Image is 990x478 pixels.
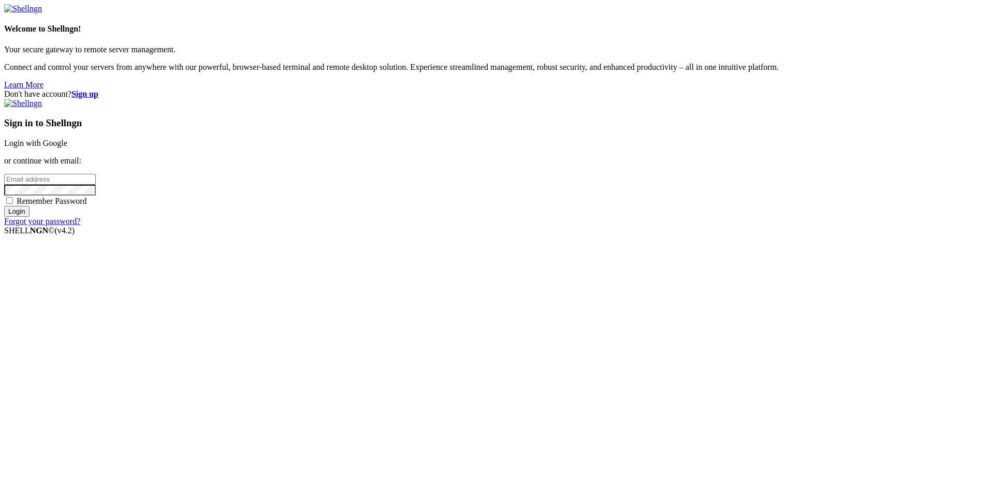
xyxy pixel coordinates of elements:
div: Don't have account? [4,89,986,99]
a: Sign up [71,89,98,98]
input: Email address [4,174,96,185]
h3: Sign in to Shellngn [4,117,986,129]
img: Shellngn [4,4,42,13]
p: Your secure gateway to remote server management. [4,45,986,54]
img: Shellngn [4,99,42,108]
span: Remember Password [17,197,87,205]
input: Login [4,206,30,217]
a: Learn More [4,80,43,89]
input: Remember Password [6,197,13,204]
span: SHELL © [4,226,75,235]
h4: Welcome to Shellngn! [4,24,986,34]
a: Forgot your password? [4,217,80,226]
span: 4.2.0 [55,226,75,235]
b: NGN [30,226,49,235]
p: Connect and control your servers from anywhere with our powerful, browser-based terminal and remo... [4,63,986,72]
a: Login with Google [4,139,67,147]
p: or continue with email: [4,156,986,166]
